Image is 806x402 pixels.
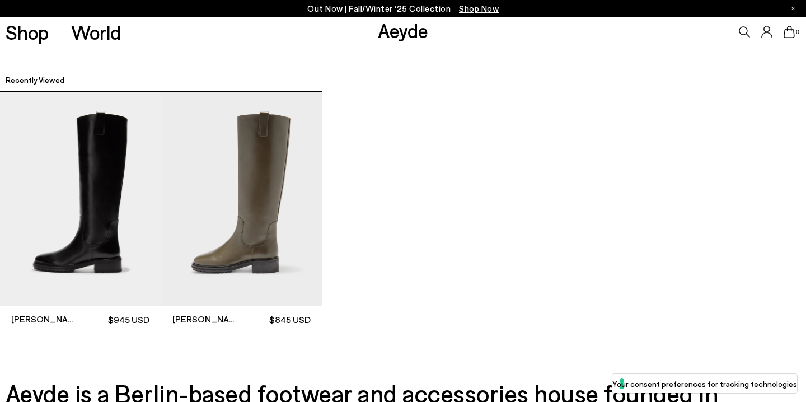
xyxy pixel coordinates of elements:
h2: Recently Viewed [6,74,64,86]
div: 2 / 2 [161,91,322,334]
img: Henry Knee-High Boots [161,92,322,306]
span: [PERSON_NAME] [11,312,81,326]
a: Shop [6,22,49,42]
label: Your consent preferences for tracking technologies [612,378,797,390]
span: $845 USD [242,312,311,326]
span: Navigate to /collections/new-in [459,3,499,13]
a: World [71,22,121,42]
a: Aeyde [378,18,428,42]
span: 0 [795,29,800,35]
a: 0 [784,26,795,38]
span: $945 USD [81,312,150,326]
a: [PERSON_NAME] $845 USD [161,92,322,333]
span: [PERSON_NAME] [172,312,242,326]
button: Your consent preferences for tracking technologies [612,374,797,393]
p: Out Now | Fall/Winter ‘25 Collection [307,2,499,16]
